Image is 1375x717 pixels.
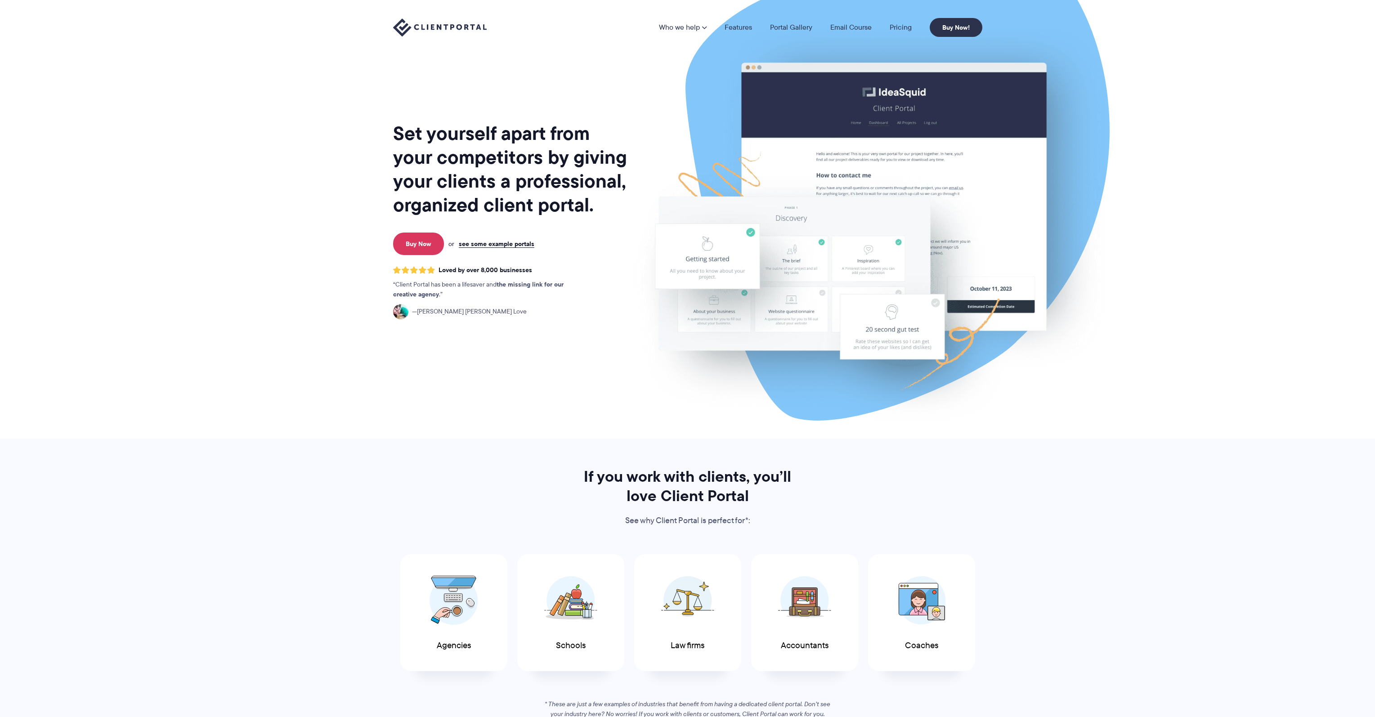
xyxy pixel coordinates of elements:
[572,514,804,528] p: See why Client Portal is perfect for*:
[830,24,872,31] a: Email Course
[905,641,938,650] span: Coaches
[556,641,586,650] span: Schools
[725,24,752,31] a: Features
[890,24,912,31] a: Pricing
[634,554,741,672] a: Law firms
[448,240,454,248] span: or
[572,467,804,506] h2: If you work with clients, you’ll love Client Portal
[393,280,582,300] p: Client Portal has been a lifesaver and .
[659,24,707,31] a: Who we help
[412,307,527,317] span: [PERSON_NAME] [PERSON_NAME] Love
[671,641,704,650] span: Law firms
[868,554,975,672] a: Coaches
[400,554,507,672] a: Agencies
[439,266,532,274] span: Loved by over 8,000 businesses
[437,641,471,650] span: Agencies
[930,18,982,37] a: Buy Now!
[459,240,534,248] a: see some example portals
[393,121,629,217] h1: Set yourself apart from your competitors by giving your clients a professional, organized client ...
[770,24,812,31] a: Portal Gallery
[781,641,829,650] span: Accountants
[751,554,858,672] a: Accountants
[393,233,444,255] a: Buy Now
[517,554,624,672] a: Schools
[393,279,564,299] strong: the missing link for our creative agency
